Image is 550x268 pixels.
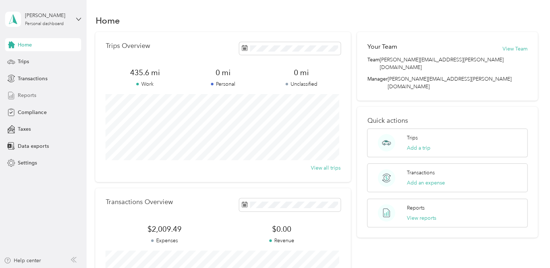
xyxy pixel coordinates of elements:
[25,12,70,19] div: [PERSON_NAME]
[18,159,37,167] span: Settings
[105,198,172,206] p: Transactions Overview
[262,80,341,88] p: Unclassified
[407,204,425,212] p: Reports
[4,257,41,264] button: Help center
[367,56,379,71] span: Team
[367,42,397,51] h2: Your Team
[18,142,49,150] span: Data exports
[503,45,528,53] button: View Team
[509,227,550,268] iframe: Everlance-gr Chat Button Frame
[184,80,262,88] p: Personal
[18,125,31,133] span: Taxes
[184,68,262,78] span: 0 mi
[367,75,387,90] span: Manager
[18,75,47,82] span: Transactions
[25,22,64,26] div: Personal dashboard
[18,109,46,116] span: Compliance
[262,68,341,78] span: 0 mi
[379,56,527,71] span: [PERSON_NAME][EMAIL_ADDRESS][PERSON_NAME][DOMAIN_NAME]
[367,117,527,125] p: Quick actions
[407,134,418,142] p: Trips
[105,237,223,244] p: Expenses
[105,68,184,78] span: 435.6 mi
[18,58,29,65] span: Trips
[18,92,36,99] span: Reports
[105,42,150,50] p: Trips Overview
[105,224,223,234] span: $2,009.49
[105,80,184,88] p: Work
[18,41,32,49] span: Home
[407,179,445,187] button: Add an expense
[407,144,430,152] button: Add a trip
[407,214,436,222] button: View reports
[223,237,341,244] p: Revenue
[223,224,341,234] span: $0.00
[407,169,435,176] p: Transactions
[387,76,511,90] span: [PERSON_NAME][EMAIL_ADDRESS][PERSON_NAME][DOMAIN_NAME]
[95,17,120,24] h1: Home
[311,164,341,172] button: View all trips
